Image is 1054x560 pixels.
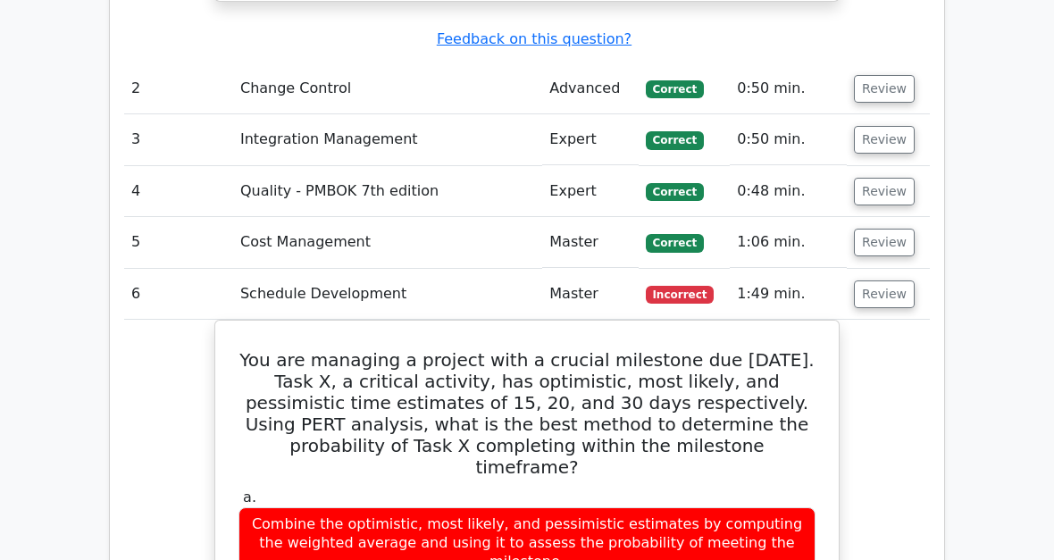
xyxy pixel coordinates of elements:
td: 0:50 min. [730,63,847,114]
td: 1:06 min. [730,217,847,268]
span: Correct [646,80,704,98]
button: Review [854,75,915,103]
span: Incorrect [646,286,715,304]
td: 6 [124,269,233,320]
td: Master [542,269,638,320]
a: Feedback on this question? [437,30,632,47]
button: Review [854,178,915,205]
td: Expert [542,114,638,165]
td: 5 [124,217,233,268]
td: Expert [542,166,638,217]
td: Advanced [542,63,638,114]
td: 1:49 min. [730,269,847,320]
td: 0:48 min. [730,166,847,217]
td: Schedule Development [233,269,542,320]
h5: You are managing a project with a crucial milestone due [DATE]. Task X, a critical activity, has ... [237,349,817,478]
button: Review [854,229,915,256]
span: Correct [646,131,704,149]
td: Master [542,217,638,268]
button: Review [854,280,915,308]
td: 3 [124,114,233,165]
td: 0:50 min. [730,114,847,165]
span: Correct [646,234,704,252]
td: Integration Management [233,114,542,165]
td: 4 [124,166,233,217]
td: 2 [124,63,233,114]
span: Correct [646,183,704,201]
td: Cost Management [233,217,542,268]
button: Review [854,126,915,154]
td: Change Control [233,63,542,114]
span: a. [243,489,256,506]
td: Quality - PMBOK 7th edition [233,166,542,217]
